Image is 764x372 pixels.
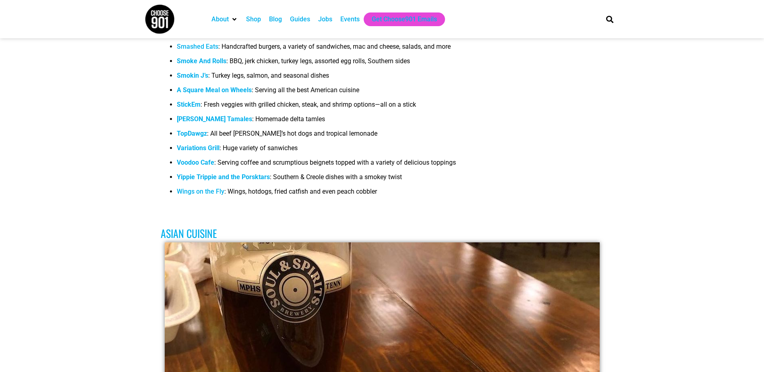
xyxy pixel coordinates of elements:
a: Variations Grill [177,144,219,152]
a: Guides [290,14,310,24]
a: Smoke And Rolls [177,57,226,65]
nav: Main nav [207,12,592,26]
div: About [207,12,242,26]
div: Search [603,12,616,26]
a: Yippie Trippie and the Porsktars [177,173,270,181]
li: : Serving coffee and scrumptious beignets topped with a variety of delicious toppings [177,158,603,172]
li: : Fresh veggies with grilled chicken, steak, and shrimp options—all on a stick [177,100,603,114]
a: [PERSON_NAME] Tamales [177,115,252,123]
li: : Southern & Creole dishes with a smokey twist [177,172,603,187]
a: Blog [269,14,282,24]
a: StickEm [177,101,201,108]
a: Shop [246,14,261,24]
a: Get Choose901 Emails [372,14,437,24]
h3: Asian Cuisine [161,227,603,240]
li: : Homemade delta tamles [177,114,603,129]
li: : Huge variety of sanwiches [177,143,603,158]
a: TopDawgz [177,130,207,137]
li: : Handcrafted burgers, a variety of sandwiches, mac and cheese, salads, and more [177,42,603,56]
a: Voodoo Cafe [177,159,214,166]
a: Smokin J’s [177,72,208,79]
a: Events [340,14,360,24]
a: A Square Meal on Wheels [177,86,252,94]
li: : All beef [PERSON_NAME]’s hot dogs and tropical lemonade [177,129,603,143]
a: Smashed Eats [177,43,218,50]
li: : Serving all the best American cuisine [177,85,603,100]
a: Wings on the Fly [177,188,224,195]
li: : Wings, hotdogs, fried catfish and even peach cobbler [177,187,603,201]
li: : BBQ, jerk chicken, turkey legs, assorted egg rolls, Southern sides [177,56,603,71]
li: : Turkey legs, salmon, and seasonal dishes [177,71,603,85]
a: About [211,14,229,24]
a: Jobs [318,14,332,24]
